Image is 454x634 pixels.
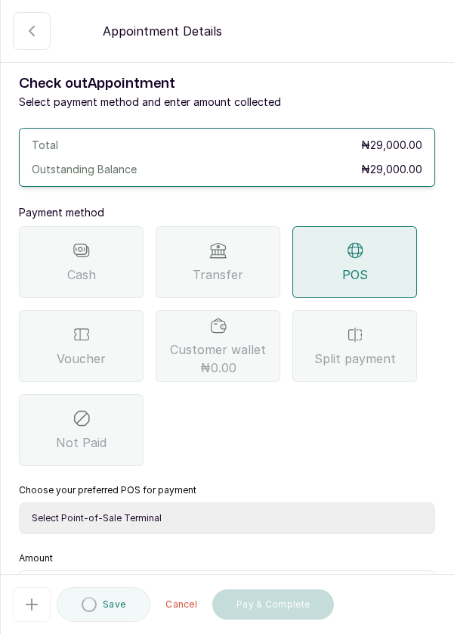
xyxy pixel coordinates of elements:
label: Choose your preferred POS for payment [19,484,196,496]
span: POS [342,266,368,284]
label: Amount [19,552,53,564]
p: ₦29,000.00 [361,138,422,153]
p: Select payment method and enter amount collected [19,95,435,110]
button: Pay & Complete [212,589,334,620]
p: Payment method [19,205,435,220]
p: Appointment Details [103,22,222,40]
p: Total [32,138,58,153]
p: Outstanding Balance [32,162,137,177]
span: Cash [67,266,96,284]
span: Transfer [193,266,243,284]
button: Save [57,587,150,622]
button: Cancel [156,589,206,620]
span: Voucher [57,350,106,368]
h1: Check out Appointment [19,73,435,95]
span: Customer wallet [170,340,266,377]
span: ₦0.00 [200,359,236,377]
span: Split payment [314,350,396,368]
p: ₦29,000.00 [361,162,422,177]
span: Not Paid [56,434,107,452]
